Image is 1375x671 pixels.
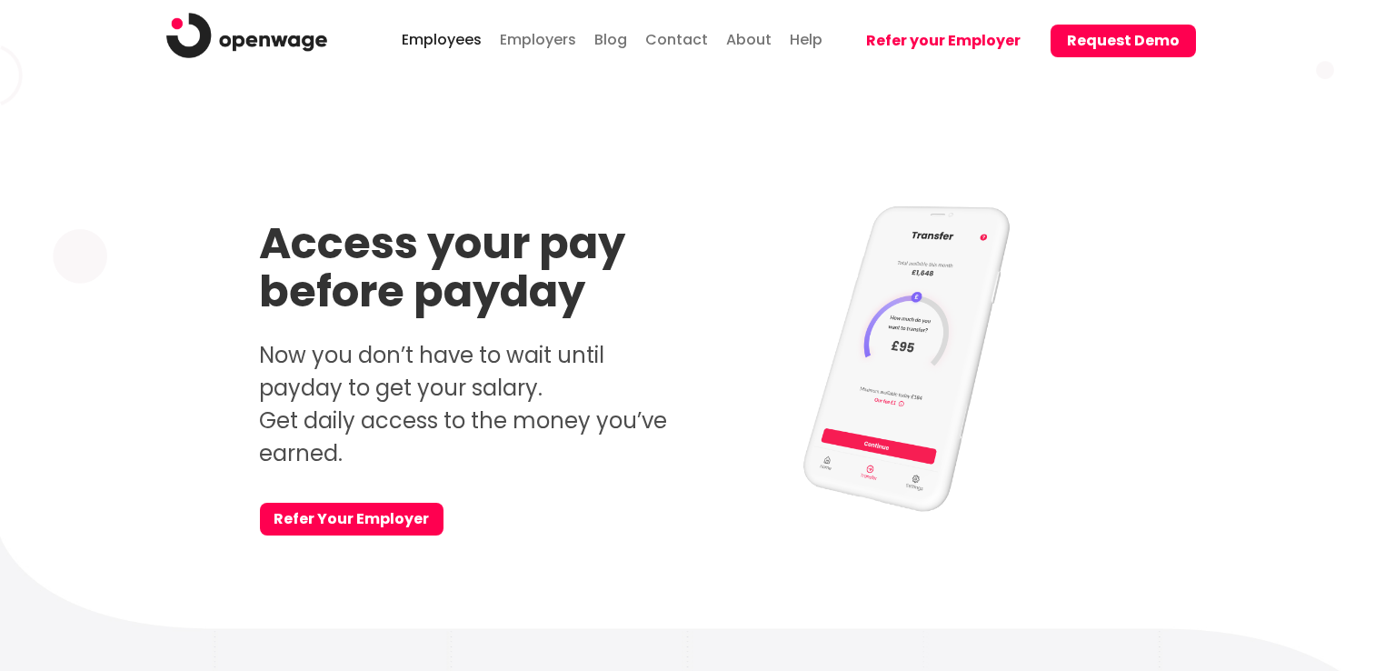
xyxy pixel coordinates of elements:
strong: Access your pay before payday [259,213,625,322]
a: Request Demo [1037,6,1196,78]
a: Contact [641,13,712,63]
iframe: Help widget launcher [1213,566,1355,616]
a: Help [785,13,827,63]
a: Blog [590,13,632,63]
a: Employers [495,13,581,63]
img: Access your pay before payday [780,202,1038,516]
a: Refer your Employer [836,6,1037,78]
a: About [722,13,776,63]
a: Employees [397,13,486,63]
a: Refer Your Employer [260,503,443,536]
img: logo.png [166,13,328,58]
p: Now you don’t have to wait until payday to get your salary. Get daily access to the money you’ve ... [259,339,675,470]
button: Request Demo [1051,25,1196,57]
button: Refer your Employer [850,25,1037,57]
